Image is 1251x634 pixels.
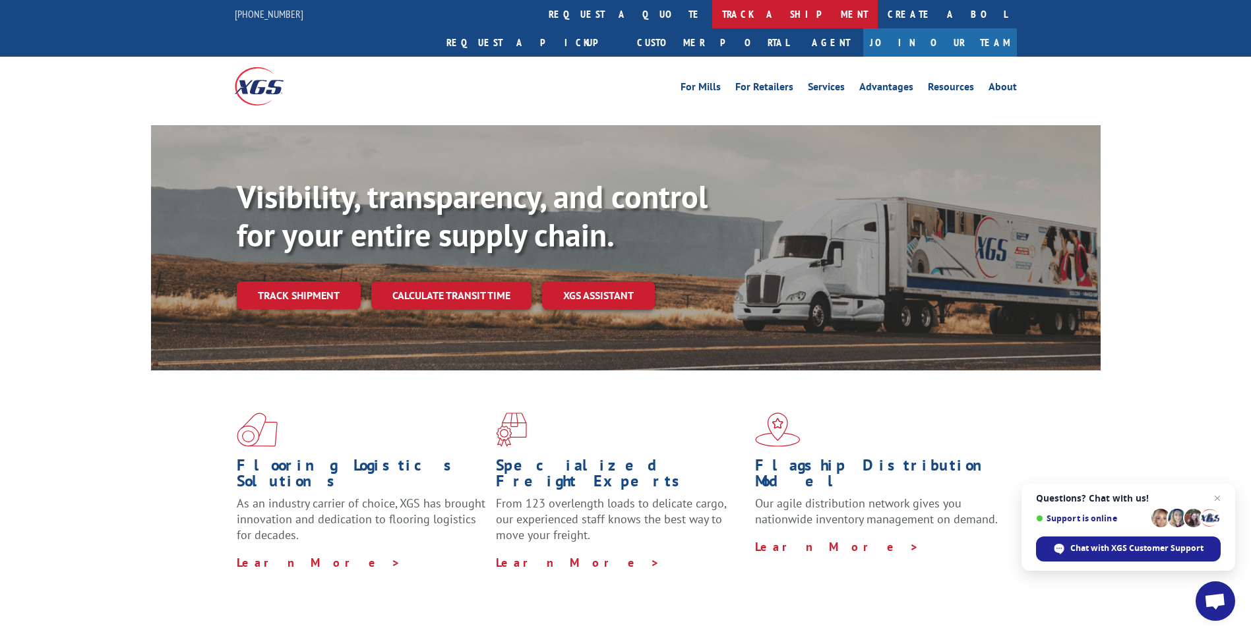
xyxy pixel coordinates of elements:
a: Agent [799,28,863,57]
a: Join Our Team [863,28,1017,57]
span: Questions? Chat with us! [1036,493,1221,504]
span: As an industry carrier of choice, XGS has brought innovation and dedication to flooring logistics... [237,496,485,542]
b: Visibility, transparency, and control for your entire supply chain. [237,176,708,255]
a: Request a pickup [437,28,627,57]
a: [PHONE_NUMBER] [235,7,303,20]
a: Learn More > [496,555,660,570]
a: About [989,82,1017,96]
div: Chat with XGS Customer Support [1036,536,1221,562]
a: Track shipment [237,281,361,309]
a: Advantages [859,82,913,96]
h1: Flooring Logistics Solutions [237,457,486,496]
span: Support is online [1036,513,1147,523]
p: From 123 overlength loads to delicate cargo, our experienced staff knows the best way to move you... [496,496,745,554]
span: Close chat [1209,490,1225,506]
img: xgs-icon-total-supply-chain-intelligence-red [237,413,278,447]
img: xgs-icon-focused-on-flooring-red [496,413,527,447]
img: xgs-icon-flagship-distribution-model-red [755,413,801,447]
span: Our agile distribution network gives you nationwide inventory management on demand. [755,496,998,527]
a: Resources [928,82,974,96]
h1: Specialized Freight Experts [496,457,745,496]
h1: Flagship Distribution Model [755,457,1004,496]
div: Open chat [1196,581,1235,621]
a: For Retailers [735,82,793,96]
span: Chat with XGS Customer Support [1070,542,1204,554]
a: Services [808,82,845,96]
a: Customer Portal [627,28,799,57]
a: Learn More > [237,555,401,570]
a: For Mills [681,82,721,96]
a: XGS ASSISTANT [542,281,655,310]
a: Learn More > [755,539,919,554]
a: Calculate transit time [371,281,532,310]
